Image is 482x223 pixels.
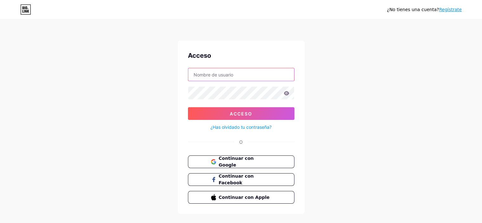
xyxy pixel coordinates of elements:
[188,52,211,59] font: Acceso
[230,111,252,116] font: Acceso
[387,7,439,12] font: ¿No tienes una cuenta?
[188,191,294,204] button: Continuar con Apple
[188,107,294,120] button: Acceso
[188,68,294,81] input: Nombre de usuario
[439,7,462,12] a: Regístrate
[219,156,254,167] font: Continuar con Google
[219,195,269,200] font: Continuar con Apple
[210,124,272,130] a: ¿Has olvidado tu contraseña?
[188,155,294,168] button: Continuar con Google
[239,139,243,145] font: O
[219,174,254,185] font: Continuar con Facebook
[188,173,294,186] button: Continuar con Facebook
